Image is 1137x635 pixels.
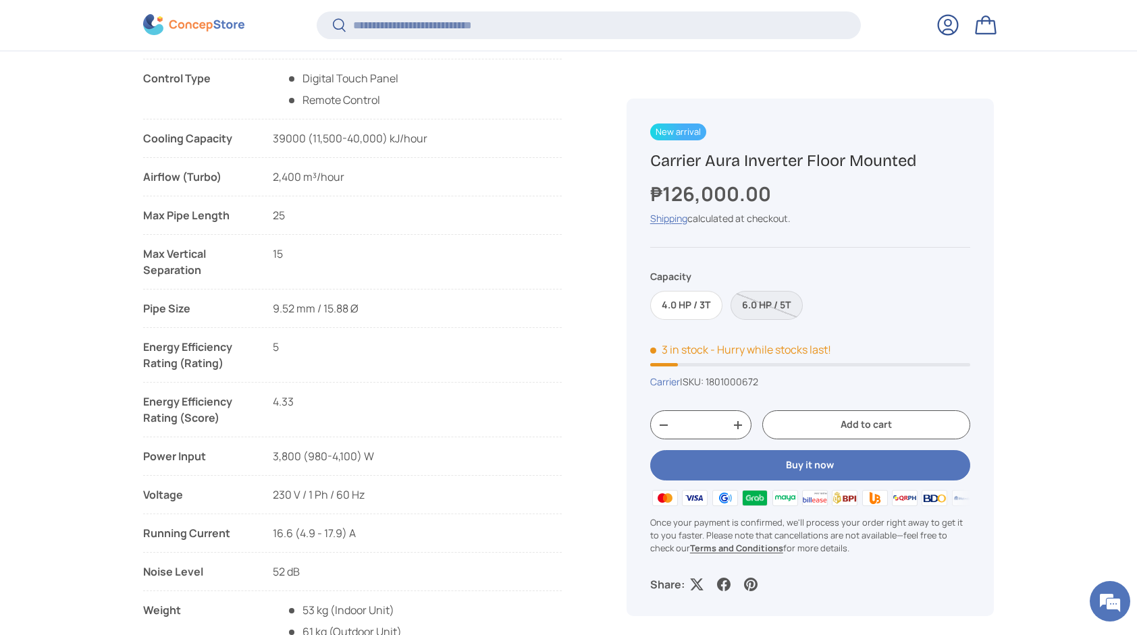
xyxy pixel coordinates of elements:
li: 15 [143,246,562,289]
a: Terms and Conditions [690,542,783,554]
h1: Carrier Aura Inverter Floor Mounted [650,150,970,171]
span: 4.33 [273,394,294,409]
span: 230 V / 1 Ph / 60 Hz [273,487,365,502]
div: Energy Efficiency Rating (Score) [143,393,251,426]
a: Shipping [650,212,687,225]
button: Add to cart [762,411,970,440]
p: - Hurry while stocks last! [710,343,831,358]
li: 39000 (11,500-40,000) kJ/hour [143,130,562,158]
div: Power Input [143,448,251,464]
span: Digital Touch Panel [286,70,398,86]
span: We're online! [78,170,186,306]
strong: Cooling Capacity [143,130,251,146]
button: Buy it now [650,451,970,481]
span: 3,800 (980-4,100) W [273,449,374,464]
img: maya [770,488,799,508]
span: 3 in stock [650,343,708,358]
img: billease [800,488,830,508]
span: 5 [273,339,279,354]
img: qrph [890,488,920,508]
strong: Max Vertical Separation [143,246,251,278]
img: metrobank [950,488,980,508]
li: 25 [143,207,562,235]
div: calculated at checkout. [650,211,970,225]
div: Control Type [143,70,251,108]
img: ubp [860,488,889,508]
span: SKU: [683,376,704,389]
span: New arrival [650,123,706,140]
strong: ₱126,000.00 [650,180,774,207]
span: | [680,376,758,389]
strong: Pipe Size [143,300,251,316]
div: Running Current [143,525,251,541]
div: Energy Efficiency Rating (Rating) [143,339,251,371]
div: Chat with us now [70,76,227,93]
label: Sold out [731,292,803,321]
li: 9.52 mm / 15.88 Ø [143,300,562,316]
img: bdo [920,488,949,508]
img: ConcepStore [143,15,244,36]
strong: Airflow (Turbo) [143,169,251,185]
span: Remote Control [286,92,380,107]
div: Minimize live chat window [221,7,254,39]
p: Share: [650,577,685,593]
img: master [650,488,680,508]
span: 16.6 (4.9 - 17.9) A [273,526,356,541]
img: visa [680,488,710,508]
div: Voltage [143,487,251,503]
img: gcash [710,488,740,508]
p: Once your payment is confirmed, we'll process your order right away to get it to you faster. Plea... [650,516,970,555]
strong: Max Pipe Length [143,207,251,223]
span: 52 dB [273,564,300,579]
a: Carrier [650,376,680,389]
textarea: Type your message and hit 'Enter' [7,368,257,416]
img: bpi [830,488,860,508]
span: 53 kg (Indoor Unit) [286,602,402,618]
li: 2,400 m³/hour [143,169,562,196]
div: Noise Level [143,563,251,580]
legend: Capacity [650,269,691,283]
img: grabpay [740,488,770,508]
span: 1801000672 [706,376,758,389]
